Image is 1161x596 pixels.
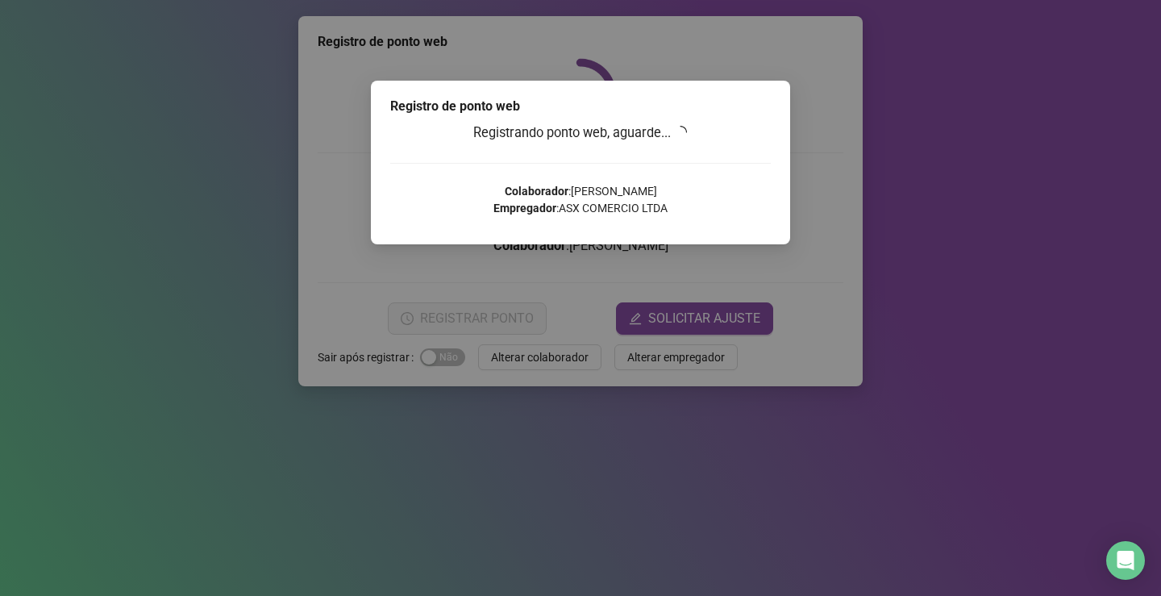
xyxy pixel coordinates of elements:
h3: Registrando ponto web, aguarde... [390,123,771,144]
div: Open Intercom Messenger [1106,541,1145,580]
strong: Colaborador [505,185,568,198]
span: loading [672,123,689,141]
div: Registro de ponto web [390,97,771,116]
p: : [PERSON_NAME] : ASX COMERCIO LTDA [390,183,771,217]
strong: Empregador [493,202,556,215]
